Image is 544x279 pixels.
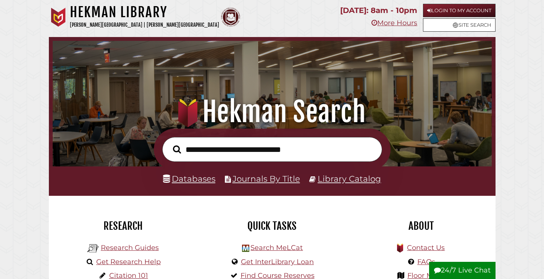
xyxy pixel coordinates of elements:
[371,19,417,27] a: More Hours
[417,258,435,266] a: FAQs
[61,95,483,129] h1: Hekman Search
[49,8,68,27] img: Calvin University
[232,174,300,184] a: Journals By Title
[352,219,490,232] h2: About
[318,174,381,184] a: Library Catalog
[340,4,417,17] p: [DATE]: 8am - 10pm
[241,258,314,266] a: Get InterLibrary Loan
[101,244,159,252] a: Research Guides
[70,21,219,29] p: [PERSON_NAME][GEOGRAPHIC_DATA] | [PERSON_NAME][GEOGRAPHIC_DATA]
[221,8,240,27] img: Calvin Theological Seminary
[169,143,185,156] button: Search
[423,4,496,17] a: Login to My Account
[163,174,215,184] a: Databases
[87,243,99,254] img: Hekman Library Logo
[407,244,445,252] a: Contact Us
[70,4,219,21] h1: Hekman Library
[96,258,161,266] a: Get Research Help
[423,18,496,32] a: Site Search
[242,245,249,252] img: Hekman Library Logo
[250,244,303,252] a: Search MeLCat
[203,219,341,232] h2: Quick Tasks
[173,145,181,154] i: Search
[55,219,192,232] h2: Research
